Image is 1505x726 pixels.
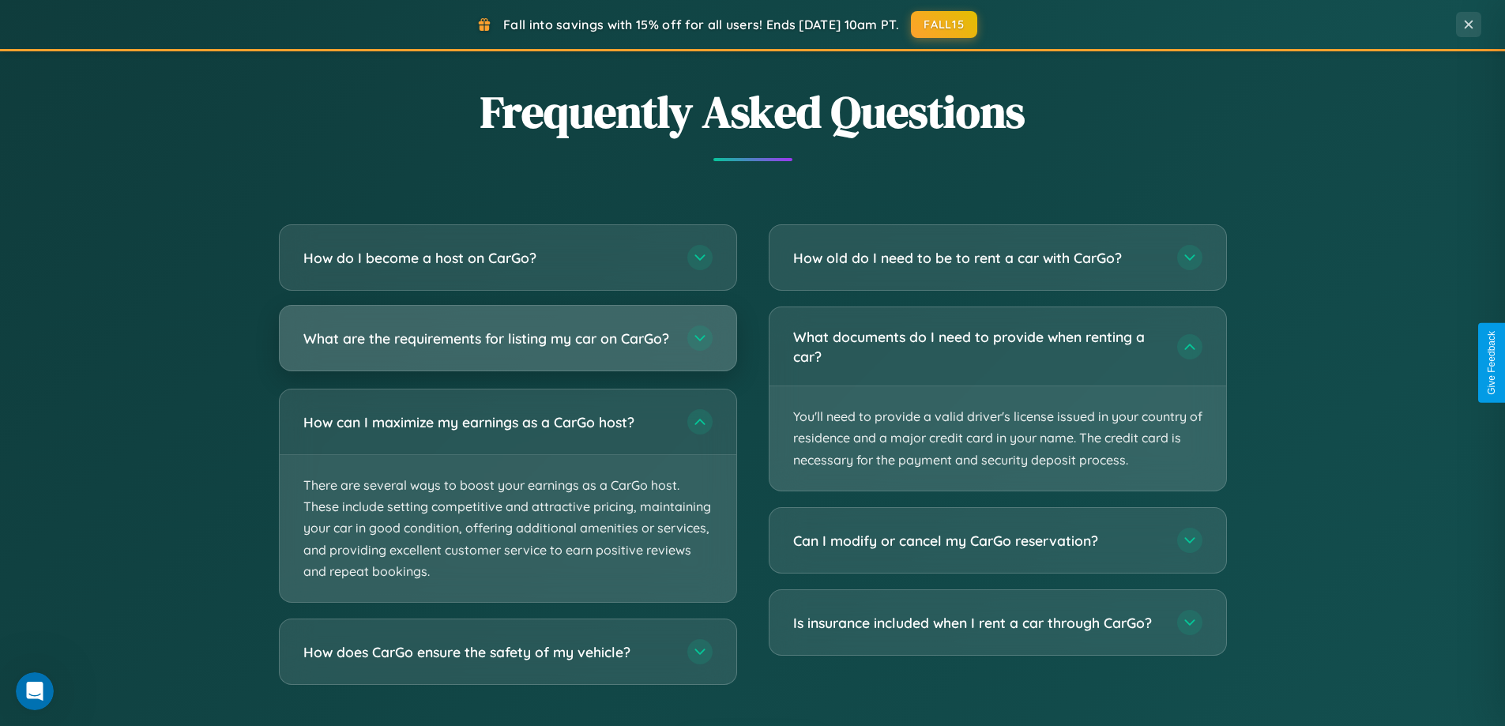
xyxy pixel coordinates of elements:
h3: How old do I need to be to rent a car with CarGo? [793,248,1161,268]
div: Give Feedback [1486,331,1497,395]
h3: Can I modify or cancel my CarGo reservation? [793,531,1161,551]
h3: What are the requirements for listing my car on CarGo? [303,329,672,348]
h3: How can I maximize my earnings as a CarGo host? [303,412,672,432]
h3: How does CarGo ensure the safety of my vehicle? [303,642,672,662]
span: Fall into savings with 15% off for all users! Ends [DATE] 10am PT. [503,17,899,32]
h3: How do I become a host on CarGo? [303,248,672,268]
button: FALL15 [911,11,977,38]
p: You'll need to provide a valid driver's license issued in your country of residence and a major c... [769,386,1226,491]
h2: Frequently Asked Questions [279,81,1227,142]
p: There are several ways to boost your earnings as a CarGo host. These include setting competitive ... [280,455,736,602]
iframe: Intercom live chat [16,672,54,710]
h3: What documents do I need to provide when renting a car? [793,327,1161,366]
h3: Is insurance included when I rent a car through CarGo? [793,613,1161,633]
